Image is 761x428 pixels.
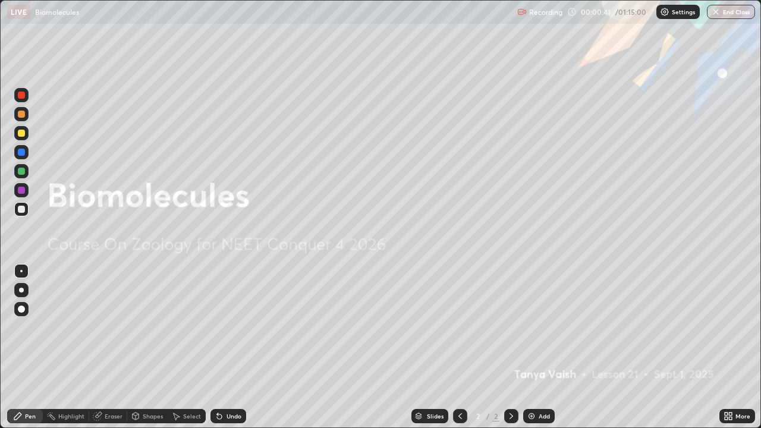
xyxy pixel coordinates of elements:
div: Highlight [58,413,84,419]
div: Eraser [105,413,122,419]
div: Shapes [143,413,163,419]
p: LIVE [11,7,27,17]
img: add-slide-button [527,411,536,421]
div: Undo [227,413,241,419]
p: Biomolecules [35,7,79,17]
div: 2 [492,411,499,421]
div: Select [183,413,201,419]
img: end-class-cross [711,7,721,17]
p: Recording [529,8,562,17]
div: Pen [25,413,36,419]
div: More [735,413,750,419]
div: 2 [472,413,484,420]
img: class-settings-icons [660,7,669,17]
div: / [486,413,490,420]
img: recording.375f2c34.svg [517,7,527,17]
button: End Class [707,5,755,19]
p: Settings [672,9,695,15]
div: Slides [427,413,444,419]
div: Add [539,413,550,419]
